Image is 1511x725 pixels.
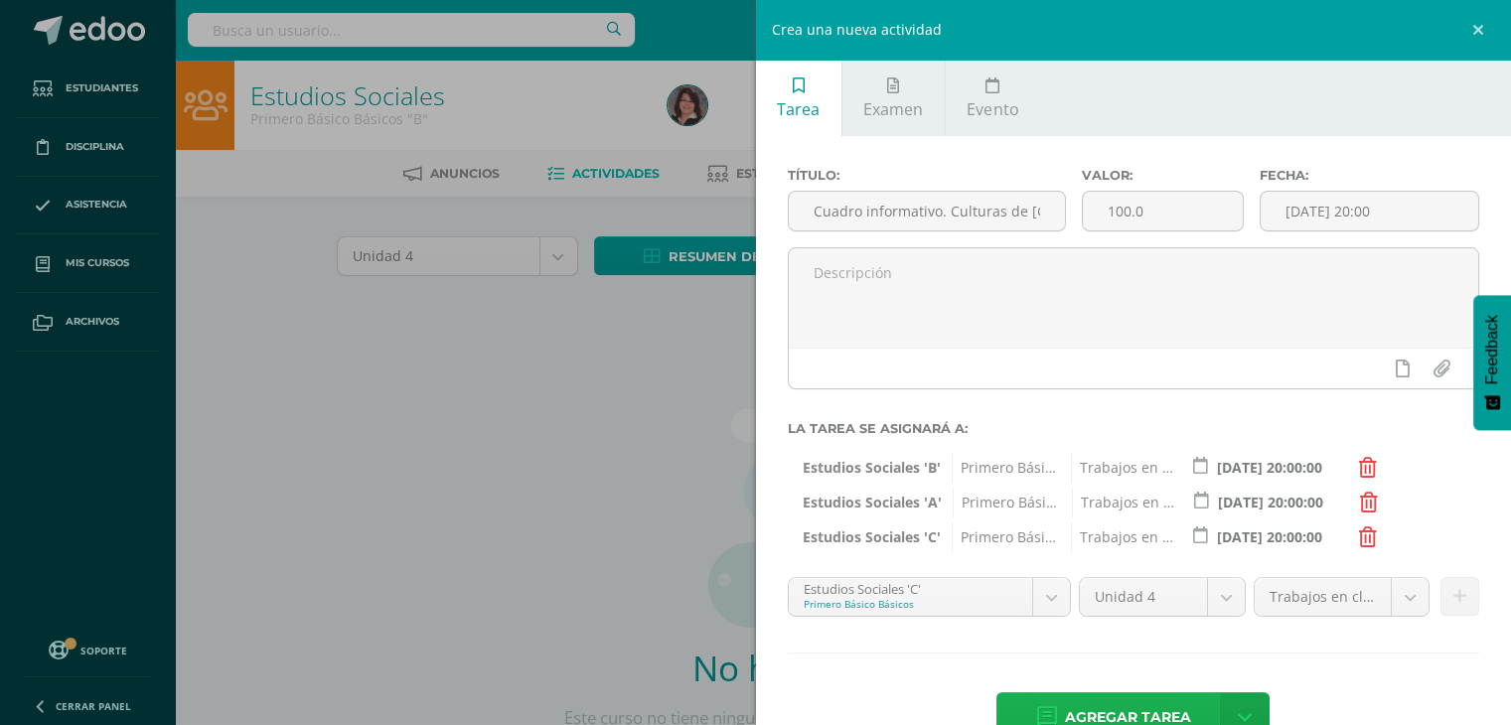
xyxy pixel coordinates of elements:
button: Feedback - Mostrar encuesta [1473,295,1511,430]
span: Primero Básico Básicos [952,522,1060,552]
span: Primero Básico Básicos [953,488,1061,517]
label: Título: [788,168,1067,183]
a: Evento [946,60,1040,136]
label: La tarea se asignará a: [788,421,1480,436]
a: Estudios Sociales 'C'Primero Básico Básicos [789,578,1071,616]
input: Fecha de entrega [1261,192,1479,230]
label: Valor: [1082,168,1243,183]
span: Trabajos en clase (20.0%) [1270,578,1376,616]
span: Estudios Sociales 'A' [803,488,942,517]
span: Trabajos en clase (20.0%) [1071,453,1179,483]
a: Unidad 4 [1080,578,1245,616]
span: Estudios Sociales 'C' [803,522,941,552]
div: Estudios Sociales 'C' [804,578,1018,597]
a: Examen [842,60,945,136]
span: Estudios Sociales 'B' [803,453,941,483]
span: Unidad 4 [1095,578,1192,616]
span: Primero Básico Básicos [952,453,1060,483]
div: Primero Básico Básicos [804,597,1018,611]
label: Fecha: [1260,168,1480,183]
span: Trabajos en clase (20.0%) [1072,488,1180,517]
span: Trabajos en clase (20.0%) [1071,522,1179,552]
a: Tarea [756,60,841,136]
a: Trabajos en clase (20.0%) [1255,578,1429,616]
span: Feedback [1483,315,1501,384]
span: Tarea [777,98,820,120]
span: Evento [967,98,1018,120]
span: Examen [863,98,923,120]
input: Puntos máximos [1083,192,1242,230]
input: Título [789,192,1066,230]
